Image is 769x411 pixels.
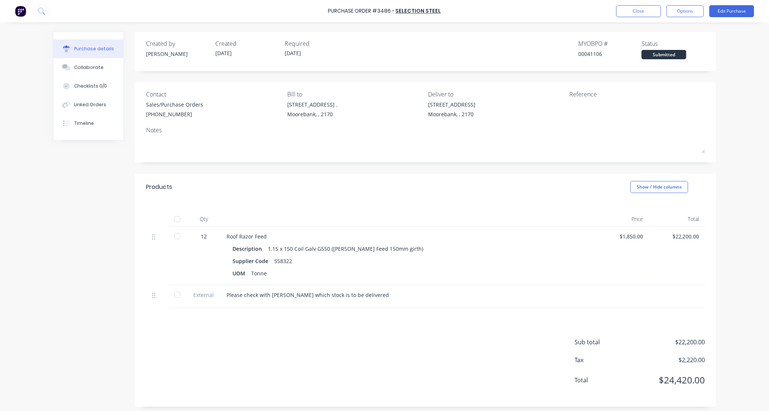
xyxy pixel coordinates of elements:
[709,5,754,17] button: Edit Purchase
[53,58,123,77] button: Collaborate
[599,233,643,240] div: $1,850.00
[428,110,476,118] div: Moorebank, , 2170
[578,50,642,58] div: 00041106
[630,355,705,364] span: $2,220.00
[251,268,267,279] div: Tonne
[146,126,705,135] div: Notes
[74,101,106,108] div: Linked Orders
[232,243,268,254] div: Description
[146,90,282,99] div: Contact
[193,291,215,299] span: External
[396,7,441,15] a: SELECTION STEEL
[642,39,705,48] div: Status
[232,256,274,266] div: Supplier Code
[328,7,395,15] div: Purchase Order #3486 -
[630,338,705,347] span: $22,200.00
[630,181,688,193] button: Show / Hide columns
[655,233,699,240] div: $22,200.00
[15,6,26,17] img: Factory
[146,39,209,48] div: Created by
[193,233,215,240] div: 12
[428,101,476,108] div: [STREET_ADDRESS]
[146,101,203,108] div: Sales/Purchase Orders
[227,291,587,299] div: Please check with [PERSON_NAME] which stock is to be delivered
[74,83,107,89] div: Checklists 0/0
[578,39,642,48] div: MYOB PO #
[227,233,587,240] div: Roof Razor Feed
[630,373,705,387] span: $24,420.00
[146,110,203,118] div: [PHONE_NUMBER]
[642,50,686,59] div: Submitted
[74,64,104,71] div: Collaborate
[187,212,221,227] div: Qty
[274,256,292,266] div: 558322
[575,376,630,385] span: Total
[146,183,172,192] div: Products
[74,45,114,52] div: Purchase details
[53,77,123,95] button: Checklists 0/0
[53,114,123,133] button: Timeline
[146,50,209,58] div: [PERSON_NAME]
[428,90,564,99] div: Deliver to
[649,212,705,227] div: Total
[232,268,251,279] div: UOM
[215,39,279,48] div: Created
[575,338,630,347] span: Sub total
[53,95,123,114] button: Linked Orders
[569,90,705,99] div: Reference
[285,39,348,48] div: Required
[287,90,423,99] div: Bill to
[268,243,423,254] div: 1.15 x 150 Coil Galv G550 ([PERSON_NAME] Feed 150mm girth)
[593,212,649,227] div: Price
[667,5,704,17] button: Options
[616,5,661,17] button: Close
[287,101,338,108] div: [STREET_ADDRESS] .
[287,110,338,118] div: Moorebank, , 2170
[74,120,94,127] div: Timeline
[575,355,630,364] span: Tax
[53,39,123,58] button: Purchase details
